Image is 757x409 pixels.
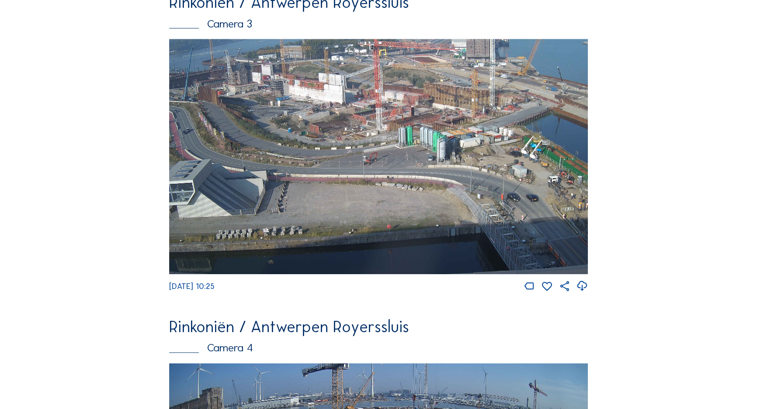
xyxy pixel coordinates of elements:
div: Camera 4 [169,342,588,354]
span: [DATE] 10:25 [169,282,215,291]
div: Rinkoniën / Antwerpen Royerssluis [169,319,588,335]
img: Image [169,39,588,274]
div: Camera 3 [169,18,588,30]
